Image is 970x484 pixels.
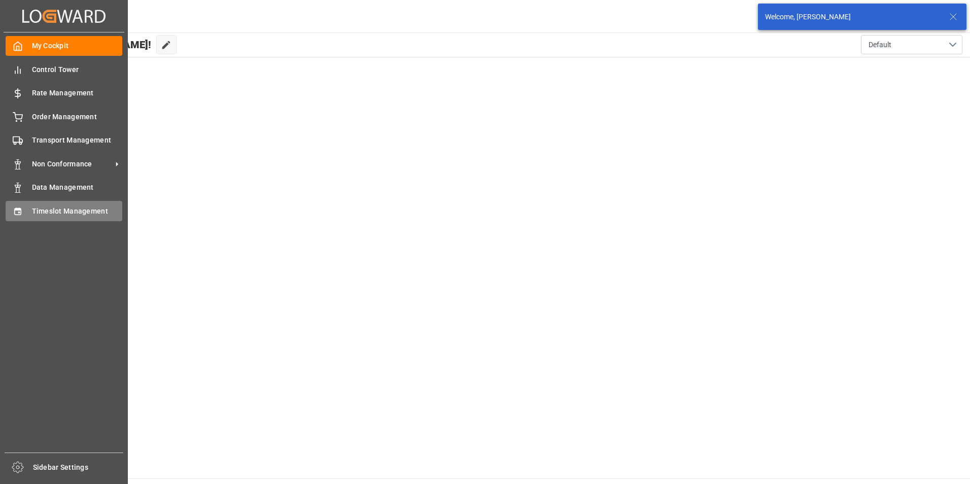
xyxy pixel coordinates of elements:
[32,182,123,193] span: Data Management
[32,135,123,146] span: Transport Management
[861,35,962,54] button: open menu
[32,88,123,98] span: Rate Management
[6,83,122,103] a: Rate Management
[33,462,124,473] span: Sidebar Settings
[6,36,122,56] a: My Cockpit
[42,35,151,54] span: Hello [PERSON_NAME]!
[765,12,940,22] div: Welcome, [PERSON_NAME]
[32,159,112,169] span: Non Conformance
[6,107,122,126] a: Order Management
[6,201,122,221] a: Timeslot Management
[32,41,123,51] span: My Cockpit
[869,40,891,50] span: Default
[6,178,122,197] a: Data Management
[6,130,122,150] a: Transport Management
[32,112,123,122] span: Order Management
[32,64,123,75] span: Control Tower
[32,206,123,217] span: Timeslot Management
